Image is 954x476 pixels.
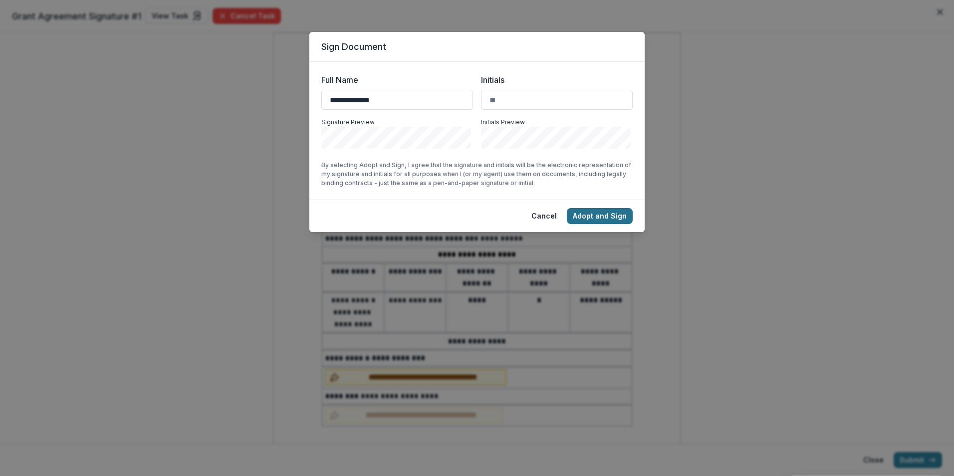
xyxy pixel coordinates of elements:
p: By selecting Adopt and Sign, I agree that the signature and initials will be the electronic repre... [321,161,633,188]
p: Initials Preview [481,118,633,127]
label: Full Name [321,74,467,86]
button: Cancel [525,208,563,224]
button: Adopt and Sign [567,208,633,224]
label: Initials [481,74,627,86]
p: Signature Preview [321,118,473,127]
header: Sign Document [309,32,645,62]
